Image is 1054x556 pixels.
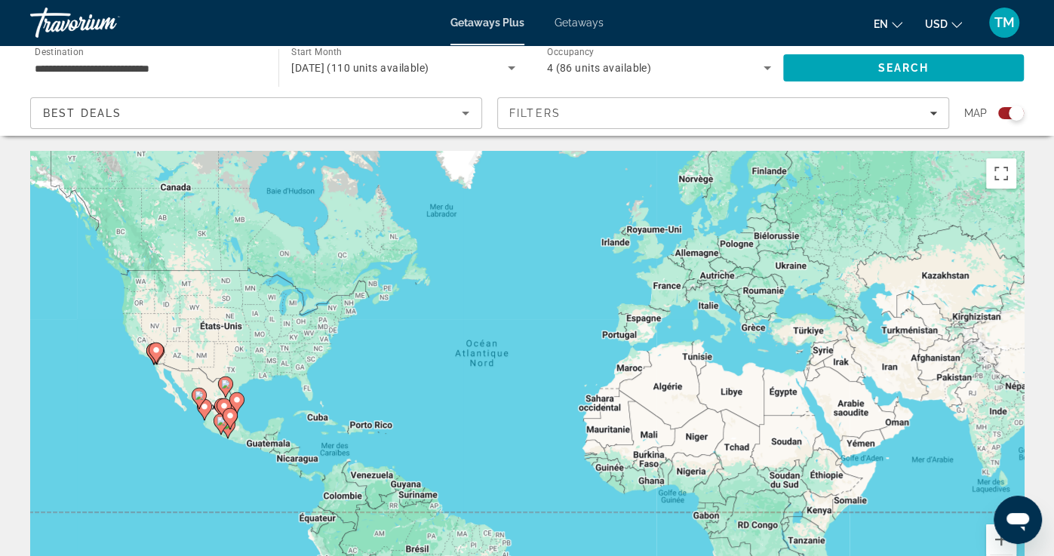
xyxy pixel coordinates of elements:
[497,97,949,129] button: Filters
[30,3,181,42] a: Travorium
[43,107,121,119] span: Best Deals
[547,47,595,57] span: Occupancy
[994,496,1042,544] iframe: Bouton de lancement de la fenêtre de messagerie
[986,524,1016,554] button: Zoom avant
[964,103,987,124] span: Map
[874,13,902,35] button: Change language
[925,18,948,30] span: USD
[986,158,1016,189] button: Basculer en plein écran
[291,62,429,74] span: [DATE] (110 units available)
[35,46,84,57] span: Destination
[874,18,888,30] span: en
[35,60,259,78] input: Select destination
[547,62,652,74] span: 4 (86 units available)
[994,15,1015,30] span: TM
[783,54,1024,81] button: Search
[878,62,930,74] span: Search
[450,17,524,29] a: Getaways Plus
[985,7,1024,38] button: User Menu
[509,107,561,119] span: Filters
[925,13,962,35] button: Change currency
[291,47,342,57] span: Start Month
[555,17,604,29] a: Getaways
[43,104,469,122] mat-select: Sort by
